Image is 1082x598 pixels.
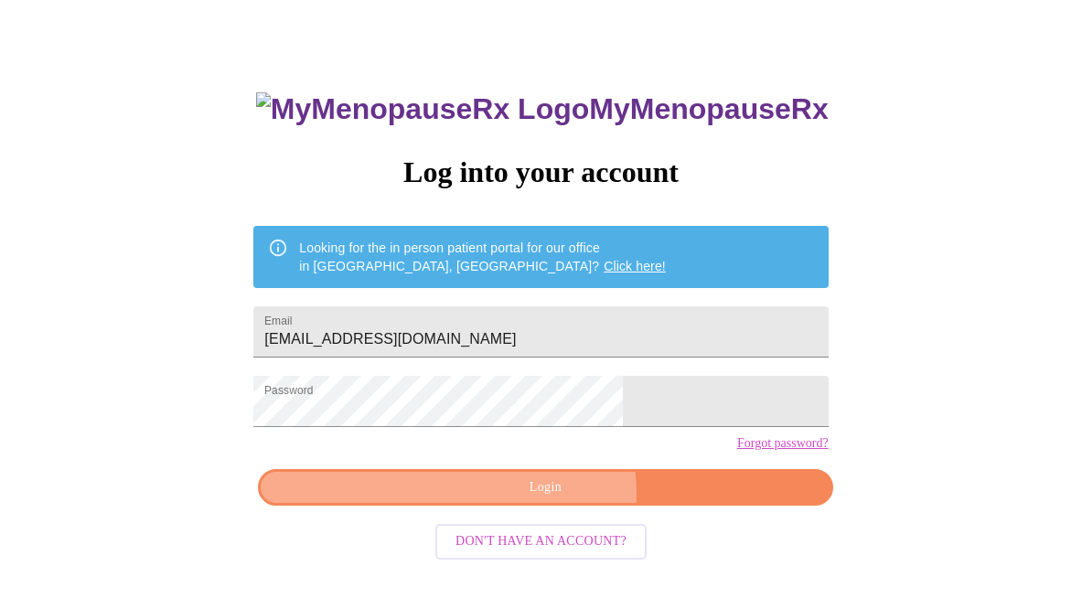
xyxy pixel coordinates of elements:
[435,524,647,560] button: Don't have an account?
[279,476,811,499] span: Login
[604,259,666,273] a: Click here!
[299,231,666,283] div: Looking for the in person patient portal for our office in [GEOGRAPHIC_DATA], [GEOGRAPHIC_DATA]?
[256,92,589,126] img: MyMenopauseRx Logo
[737,436,829,451] a: Forgot password?
[258,469,832,507] button: Login
[455,530,627,553] span: Don't have an account?
[253,155,828,189] h3: Log into your account
[431,532,651,548] a: Don't have an account?
[256,92,829,126] h3: MyMenopauseRx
